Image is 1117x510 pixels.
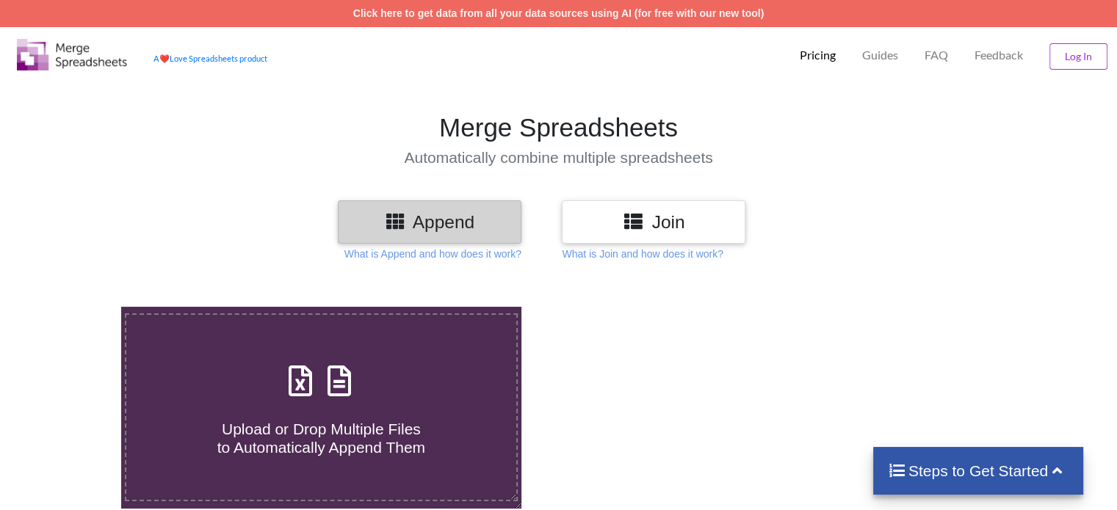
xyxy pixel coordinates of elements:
button: Log In [1049,43,1107,70]
p: Pricing [800,48,836,63]
p: FAQ [925,48,948,63]
span: heart [159,54,170,63]
p: Guides [862,48,898,63]
p: What is Append and how does it work? [344,247,521,261]
h4: Steps to Get Started [888,462,1069,480]
img: Logo.png [17,39,127,70]
a: Click here to get data from all your data sources using AI (for free with our new tool) [353,7,764,19]
span: Upload or Drop Multiple Files to Automatically Append Them [217,420,425,456]
p: What is Join and how does it work? [562,247,723,261]
h3: Join [573,211,734,233]
h3: Append [349,211,510,233]
a: AheartLove Spreadsheets product [153,54,267,63]
span: Feedback [975,49,1023,61]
